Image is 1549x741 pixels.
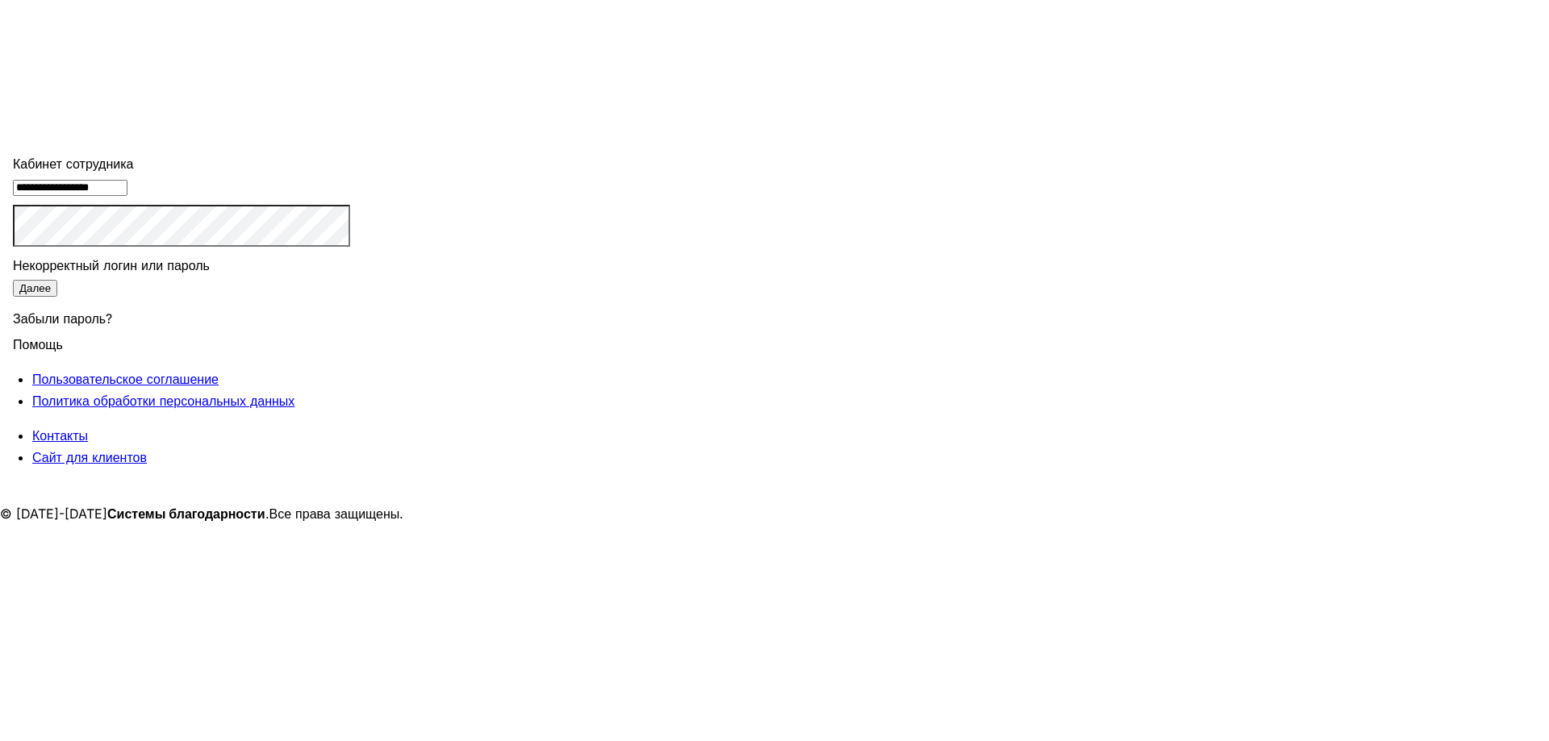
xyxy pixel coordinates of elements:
[13,327,63,352] span: Помощь
[32,427,88,443] a: Контакты
[32,393,294,409] a: Политика обработки персональных данных
[13,298,350,334] div: Забыли пароль?
[13,255,350,277] div: Некорректный логин или пароль
[32,371,219,387] a: Пользовательское соглашение
[269,506,404,522] span: Все права защищены.
[107,506,265,522] strong: Системы благодарности
[32,449,147,465] a: Сайт для клиентов
[13,153,350,175] div: Кабинет сотрудника
[13,280,57,297] button: Далее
